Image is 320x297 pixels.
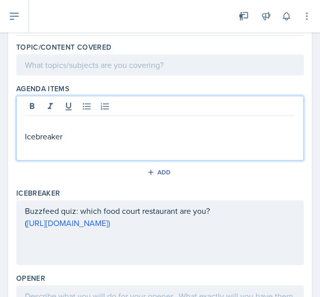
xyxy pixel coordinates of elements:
div: Add [149,168,171,176]
label: Icebreaker [16,188,60,198]
a: [URL][DOMAIN_NAME]) [27,217,110,229]
label: Agenda items [16,84,69,94]
button: Add [144,165,177,180]
p: ( [25,217,295,229]
label: Topic/Content Covered [16,42,111,52]
p: Buzzfeed quiz: which food court restaurant are you? [25,205,295,217]
label: Opener [16,273,45,283]
p: Icebreaker [25,130,295,142]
